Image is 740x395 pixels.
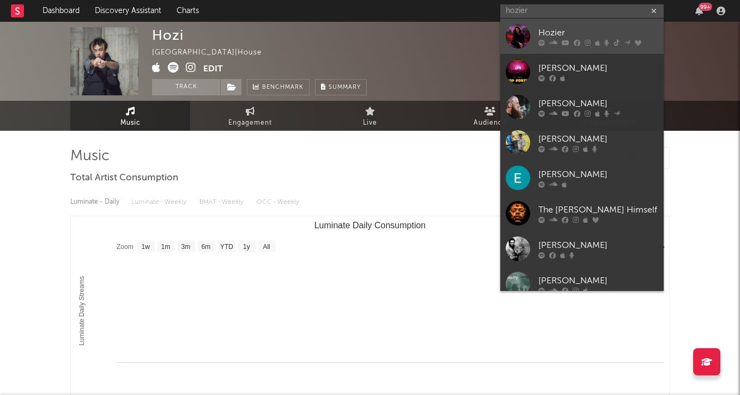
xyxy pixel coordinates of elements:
button: Track [152,79,220,95]
text: 1m [161,243,171,251]
span: Benchmark [262,81,304,94]
text: 1w [142,243,150,251]
text: 1y [243,243,250,251]
text: 3m [181,243,191,251]
div: Hozi [152,27,184,43]
div: [PERSON_NAME] [538,274,658,287]
div: [GEOGRAPHIC_DATA] | House [152,46,274,59]
a: Music [70,101,190,131]
button: Summary [315,79,367,95]
a: Benchmark [247,79,310,95]
a: Audience [430,101,550,131]
span: Audience [474,117,507,130]
input: Search for artists [500,4,664,18]
a: The [PERSON_NAME] Himself [500,196,664,231]
text: All [263,243,270,251]
div: 99 + [699,3,712,11]
button: 99+ [695,7,703,15]
a: [PERSON_NAME] [500,266,664,302]
a: [PERSON_NAME] [500,160,664,196]
text: 6m [202,243,211,251]
div: [PERSON_NAME] [538,62,658,75]
span: Total Artist Consumption [70,172,178,185]
span: Engagement [228,117,272,130]
a: [PERSON_NAME] [500,125,664,160]
text: YTD [220,243,233,251]
div: [PERSON_NAME] [538,239,658,252]
text: Zoom [117,243,134,251]
div: Hozier [538,26,658,39]
a: Engagement [190,101,310,131]
button: Edit [203,62,223,76]
span: Summary [329,84,361,90]
div: [PERSON_NAME] [538,168,658,181]
a: Hozier [500,19,664,54]
a: [PERSON_NAME] [500,54,664,89]
text: Luminate Daily Streams [78,276,86,345]
div: [PERSON_NAME] [538,132,658,145]
span: Music [120,117,141,130]
div: The [PERSON_NAME] Himself [538,203,658,216]
div: [PERSON_NAME] [538,97,658,110]
text: Luminate Daily Consumption [314,221,426,230]
a: Live [310,101,430,131]
span: Live [363,117,377,130]
a: [PERSON_NAME] [500,89,664,125]
a: [PERSON_NAME] [500,231,664,266]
